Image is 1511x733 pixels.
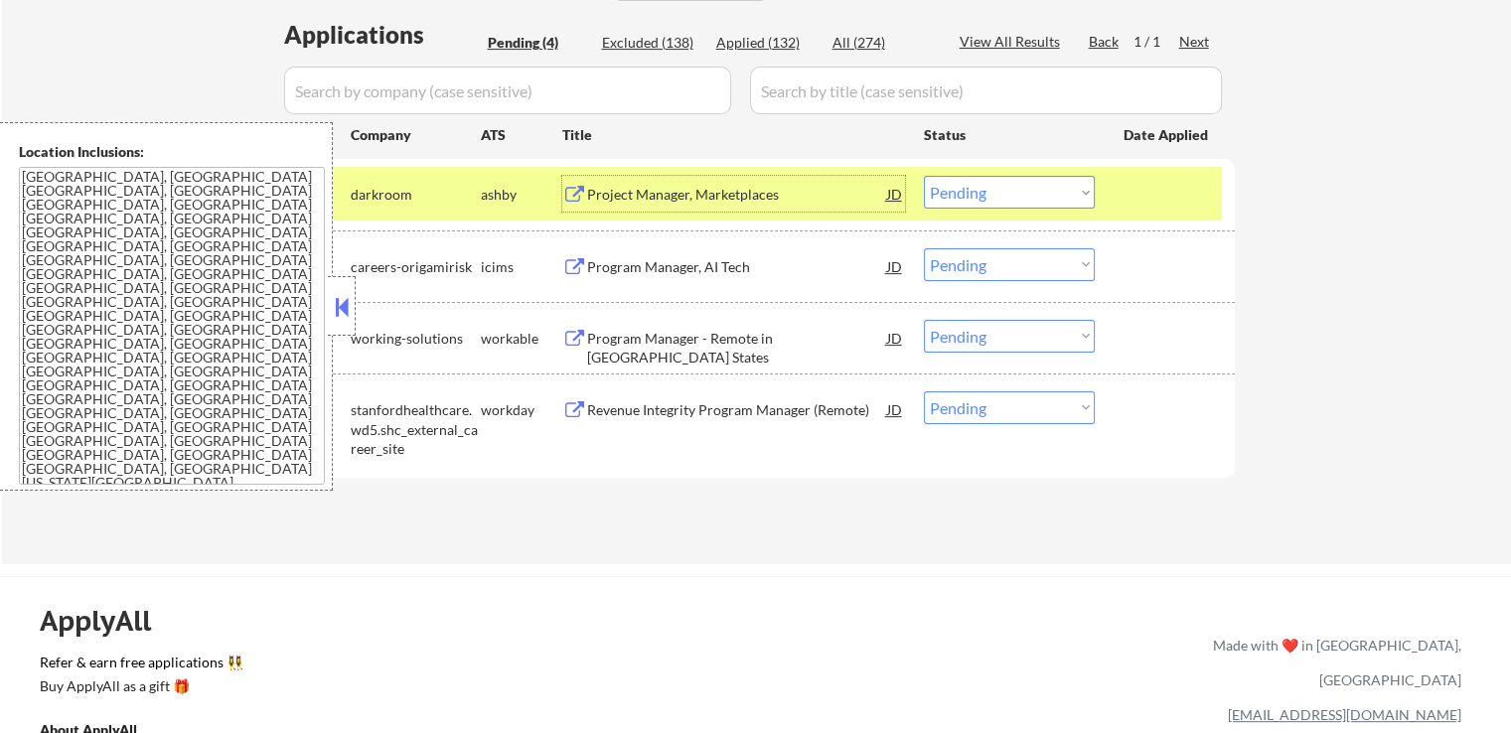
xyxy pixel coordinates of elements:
div: Applied (132) [716,33,816,53]
div: JD [885,391,905,427]
div: Program Manager, AI Tech [587,257,887,277]
div: 1 / 1 [1133,32,1179,52]
div: Title [562,125,905,145]
a: Refer & earn free applications 👯‍♀️ [40,656,798,676]
div: Company [351,125,481,145]
div: JD [885,320,905,356]
div: Pending (4) [488,33,587,53]
div: ashby [481,185,562,205]
div: Program Manager - Remote in [GEOGRAPHIC_DATA] States [587,329,887,367]
div: Made with ❤️ in [GEOGRAPHIC_DATA], [GEOGRAPHIC_DATA] [1205,628,1461,697]
div: ATS [481,125,562,145]
div: Status [924,116,1095,152]
div: Revenue Integrity Program Manager (Remote) [587,400,887,420]
div: careers-origamirisk [351,257,481,277]
div: Buy ApplyAll as a gift 🎁 [40,679,238,693]
div: darkroom [351,185,481,205]
div: workday [481,400,562,420]
div: Next [1179,32,1211,52]
div: All (274) [832,33,932,53]
div: Project Manager, Marketplaces [587,185,887,205]
div: Location Inclusions: [19,142,325,162]
div: icims [481,257,562,277]
div: stanfordhealthcare.wd5.shc_external_career_site [351,400,481,459]
a: Buy ApplyAll as a gift 🎁 [40,676,238,701]
div: Applications [284,23,481,47]
input: Search by company (case sensitive) [284,67,731,114]
div: JD [885,248,905,284]
div: workable [481,329,562,349]
div: Date Applied [1124,125,1211,145]
div: View All Results [960,32,1066,52]
a: [EMAIL_ADDRESS][DOMAIN_NAME] [1228,706,1461,723]
div: JD [885,176,905,212]
div: ApplyAll [40,604,174,638]
div: working-solutions [351,329,481,349]
div: Back [1089,32,1121,52]
div: Excluded (138) [602,33,701,53]
input: Search by title (case sensitive) [750,67,1222,114]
